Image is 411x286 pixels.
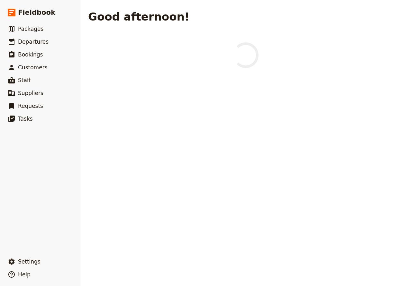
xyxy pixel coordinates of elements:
[18,116,33,122] span: Tasks
[18,64,47,71] span: Customers
[18,90,43,96] span: Suppliers
[18,51,43,58] span: Bookings
[18,77,31,83] span: Staff
[18,26,43,32] span: Packages
[18,39,49,45] span: Departures
[18,103,43,109] span: Requests
[18,258,41,265] span: Settings
[18,271,31,278] span: Help
[88,10,189,23] h1: Good afternoon!
[18,8,55,17] span: Fieldbook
